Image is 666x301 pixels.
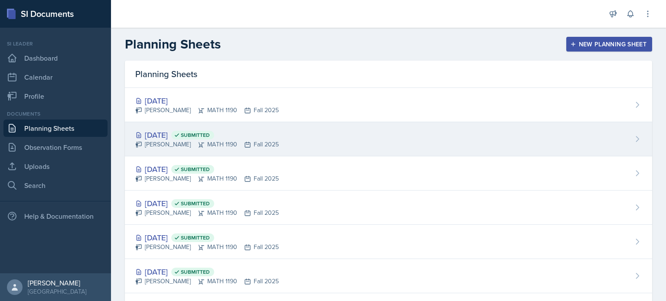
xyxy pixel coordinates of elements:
[181,234,210,241] span: Submitted
[3,68,108,86] a: Calendar
[566,37,652,52] button: New Planning Sheet
[181,166,210,173] span: Submitted
[135,208,279,217] div: [PERSON_NAME] MATH 1190 Fall 2025
[28,287,86,296] div: [GEOGRAPHIC_DATA]
[135,174,279,183] div: [PERSON_NAME] MATH 1190 Fall 2025
[135,197,279,209] div: [DATE]
[181,200,210,207] span: Submitted
[28,278,86,287] div: [PERSON_NAME]
[125,61,652,88] div: Planning Sheets
[572,41,646,48] div: New Planning Sheet
[125,156,652,191] a: [DATE] Submitted [PERSON_NAME]MATH 1190Fall 2025
[135,243,279,252] div: [PERSON_NAME] MATH 1190 Fall 2025
[125,259,652,293] a: [DATE] Submitted [PERSON_NAME]MATH 1190Fall 2025
[135,95,279,107] div: [DATE]
[135,277,279,286] div: [PERSON_NAME] MATH 1190 Fall 2025
[3,207,108,225] div: Help & Documentation
[135,163,279,175] div: [DATE]
[125,225,652,259] a: [DATE] Submitted [PERSON_NAME]MATH 1190Fall 2025
[125,36,221,52] h2: Planning Sheets
[125,191,652,225] a: [DATE] Submitted [PERSON_NAME]MATH 1190Fall 2025
[135,129,279,141] div: [DATE]
[3,40,108,48] div: Si leader
[3,110,108,118] div: Documents
[135,106,279,115] div: [PERSON_NAME] MATH 1190 Fall 2025
[135,266,279,278] div: [DATE]
[181,132,210,139] span: Submitted
[3,49,108,67] a: Dashboard
[135,140,279,149] div: [PERSON_NAME] MATH 1190 Fall 2025
[3,87,108,105] a: Profile
[3,139,108,156] a: Observation Forms
[3,177,108,194] a: Search
[181,269,210,275] span: Submitted
[125,122,652,156] a: [DATE] Submitted [PERSON_NAME]MATH 1190Fall 2025
[125,88,652,122] a: [DATE] [PERSON_NAME]MATH 1190Fall 2025
[135,232,279,243] div: [DATE]
[3,120,108,137] a: Planning Sheets
[3,158,108,175] a: Uploads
